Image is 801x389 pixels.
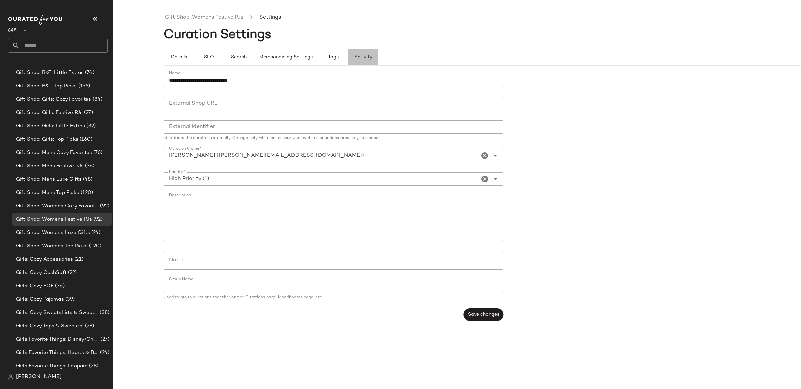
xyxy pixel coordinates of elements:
[16,136,78,143] span: Gift Shop: Girls: Top Picks
[16,242,88,250] span: Gift Shop: Womens Top Picks
[92,216,103,223] span: (92)
[99,202,109,210] span: (92)
[16,229,90,237] span: Gift Shop: Womens Luxe Gifts
[16,176,82,183] span: Gift Shop: Mens Luxe Gifts
[92,149,102,157] span: (76)
[54,282,65,290] span: (36)
[82,176,93,183] span: (48)
[78,136,93,143] span: (160)
[16,349,99,357] span: Girls Favorite Things: Hearts & Bows
[85,122,96,130] span: (32)
[16,309,98,317] span: Girls: Cozy Sweatshirts & Sweatpants
[16,69,84,77] span: Gift Shop: B&T: Little Extras
[164,296,503,300] div: Used to group curations together on the Curations page, Moodboards page, etc.
[481,175,489,183] i: Clear Priority *
[84,162,95,170] span: (36)
[16,109,83,117] span: Gift Shop: Girls: Festive PJs
[16,202,99,210] span: Gift Shop: Womens Cozy Favorites
[16,96,91,103] span: Gift Shop: Girls: Cozy Favorites
[16,149,92,157] span: Gift Shop: Mens Cozy Favorites
[170,55,187,60] span: Details
[491,152,499,160] i: Open
[84,69,94,77] span: (74)
[8,23,17,35] span: GAP
[16,336,99,343] span: Girls Favorite Things: Disney/Characters
[98,309,109,317] span: (38)
[491,175,499,183] i: Open
[16,362,88,370] span: Girls Favorite Things: Leopard
[8,15,65,25] img: cfy_white_logo.C9jOOHJF.svg
[16,189,79,197] span: Gift Shop: Mens Top Picks
[16,373,62,381] span: [PERSON_NAME]
[88,362,98,370] span: (28)
[164,28,271,42] span: Curation Settings
[99,349,109,357] span: (24)
[328,55,339,60] span: Tags
[16,122,85,130] span: Gift Shop: Girls: Little Extras
[8,374,13,380] img: svg%3e
[16,256,73,263] span: Girls: Cozy Accessories
[88,242,102,250] span: (120)
[16,269,67,277] span: Girls: Cozy CashSoft
[77,82,90,90] span: (196)
[258,13,282,22] li: Settings
[73,256,83,263] span: (21)
[16,296,64,303] span: Girls: Cozy Pajamas
[464,308,503,321] button: Save changes
[84,322,94,330] span: (28)
[164,136,503,140] div: Identifiers the curation externally. Change only when necessary. Use hyphens or underscores only,...
[99,336,109,343] span: (27)
[91,96,103,103] span: (84)
[16,82,77,90] span: Gift Shop: B&T: Top Picks
[259,55,313,60] span: Merchandising Settings
[83,109,93,117] span: (27)
[231,55,247,60] span: Search
[16,282,54,290] span: Girls: Cozy EOF
[165,13,243,22] a: Gift Shop: Womens Festive PJs
[203,55,214,60] span: SEO
[481,152,489,160] i: Clear Curation Owner*
[67,269,77,277] span: (22)
[64,296,75,303] span: (39)
[79,189,93,197] span: (120)
[16,162,84,170] span: Gift Shop: Mens Festive PJs
[468,312,499,317] span: Save changes
[16,216,92,223] span: Gift Shop: Womens Festive PJs
[354,55,372,60] span: Activity
[90,229,101,237] span: (24)
[16,322,84,330] span: Girls: Cozy Tops & Sweaters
